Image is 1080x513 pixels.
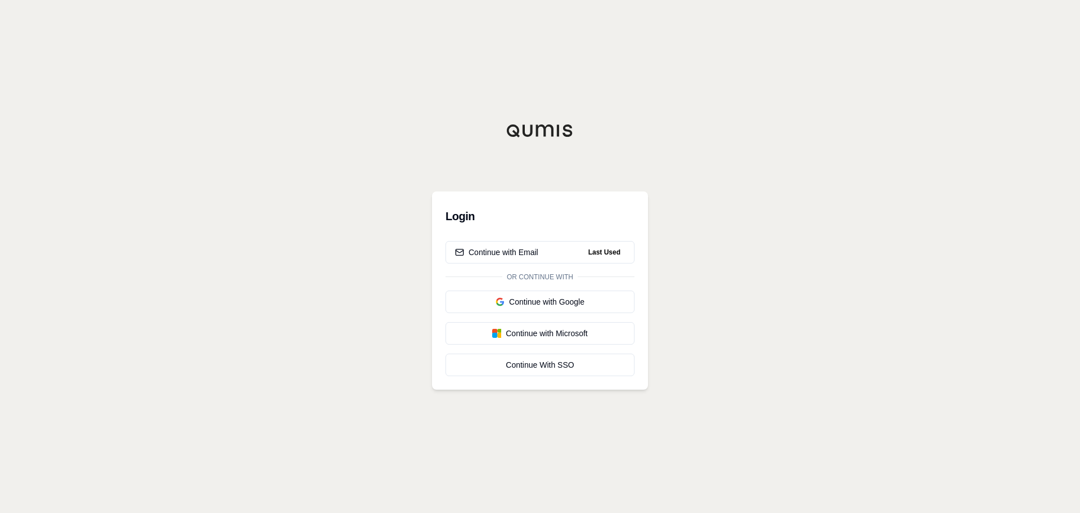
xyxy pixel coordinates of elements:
button: Continue with Google [445,291,634,313]
div: Continue with Microsoft [455,328,625,339]
img: Qumis [506,124,574,137]
h3: Login [445,205,634,227]
span: Last Used [584,246,625,259]
a: Continue With SSO [445,354,634,376]
div: Continue with Email [455,247,538,258]
button: Continue with Microsoft [445,322,634,345]
span: Or continue with [502,273,578,282]
button: Continue with EmailLast Used [445,241,634,264]
div: Continue With SSO [455,359,625,371]
div: Continue with Google [455,296,625,307]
